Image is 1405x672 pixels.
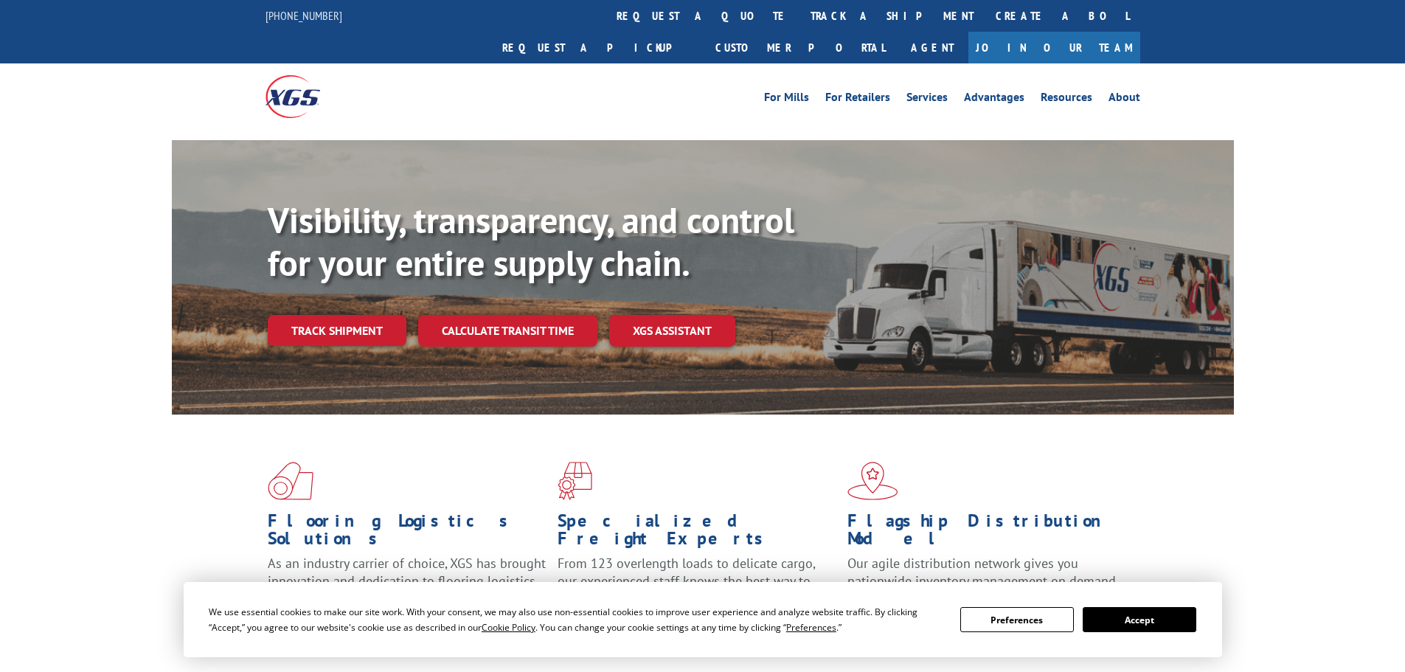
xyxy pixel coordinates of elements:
b: Visibility, transparency, and control for your entire supply chain. [268,197,794,285]
a: XGS ASSISTANT [609,315,735,347]
a: Calculate transit time [418,315,597,347]
a: Resources [1041,91,1092,108]
img: xgs-icon-total-supply-chain-intelligence-red [268,462,313,500]
h1: Flagship Distribution Model [847,512,1126,555]
button: Preferences [960,607,1074,632]
a: About [1109,91,1140,108]
a: For Retailers [825,91,890,108]
div: Cookie Consent Prompt [184,582,1222,657]
h1: Flooring Logistics Solutions [268,512,547,555]
span: As an industry carrier of choice, XGS has brought innovation and dedication to flooring logistics... [268,555,546,607]
a: Join Our Team [968,32,1140,63]
a: For Mills [764,91,809,108]
a: Agent [896,32,968,63]
a: [PHONE_NUMBER] [266,8,342,23]
p: From 123 overlength loads to delicate cargo, our experienced staff knows the best way to move you... [558,555,836,620]
span: Cookie Policy [482,621,535,634]
button: Accept [1083,607,1196,632]
h1: Specialized Freight Experts [558,512,836,555]
img: xgs-icon-focused-on-flooring-red [558,462,592,500]
div: We use essential cookies to make our site work. With your consent, we may also use non-essential ... [209,604,943,635]
a: Track shipment [268,315,406,346]
a: Services [906,91,948,108]
img: xgs-icon-flagship-distribution-model-red [847,462,898,500]
span: Preferences [786,621,836,634]
a: Advantages [964,91,1024,108]
a: Request a pickup [491,32,704,63]
a: Customer Portal [704,32,896,63]
span: Our agile distribution network gives you nationwide inventory management on demand. [847,555,1119,589]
